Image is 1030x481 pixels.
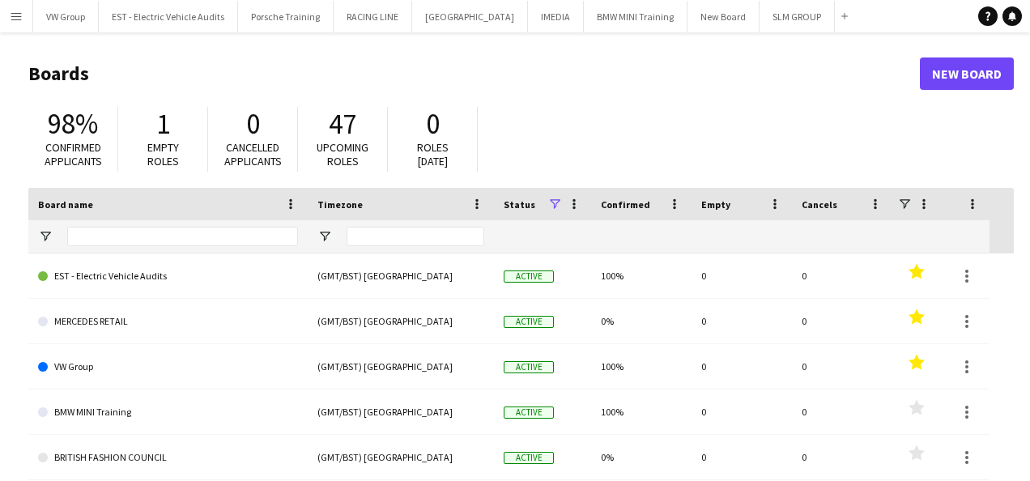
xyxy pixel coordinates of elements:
div: (GMT/BST) [GEOGRAPHIC_DATA] [308,389,494,434]
a: MERCEDES RETAIL [38,299,298,344]
span: Confirmed [601,198,650,211]
span: Cancelled applicants [224,140,282,168]
div: 0 [692,389,792,434]
span: Empty roles [147,140,179,168]
div: (GMT/BST) [GEOGRAPHIC_DATA] [308,435,494,479]
button: VW Group [33,1,99,32]
span: 0 [426,106,440,142]
span: Active [504,452,554,464]
button: Porsche Training [238,1,334,32]
button: Open Filter Menu [38,229,53,244]
span: 47 [329,106,356,142]
span: Roles [DATE] [417,140,449,168]
span: 1 [156,106,170,142]
div: (GMT/BST) [GEOGRAPHIC_DATA] [308,344,494,389]
a: BMW MINI Training [38,389,298,435]
div: (GMT/BST) [GEOGRAPHIC_DATA] [308,299,494,343]
input: Timezone Filter Input [347,227,484,246]
div: 0 [692,299,792,343]
button: SLM GROUP [760,1,835,32]
div: 0 [792,299,892,343]
span: Board name [38,198,93,211]
div: 0 [692,344,792,389]
span: Timezone [317,198,363,211]
span: Upcoming roles [317,140,368,168]
span: Status [504,198,535,211]
a: VW Group [38,344,298,389]
div: 0 [692,253,792,298]
span: Active [504,316,554,328]
div: 0 [792,344,892,389]
button: RACING LINE [334,1,412,32]
span: Active [504,270,554,283]
button: IMEDIA [528,1,584,32]
h1: Boards [28,62,920,86]
a: BRITISH FASHION COUNCIL [38,435,298,480]
div: 100% [591,389,692,434]
div: 0 [792,253,892,298]
span: 0 [246,106,260,142]
button: New Board [687,1,760,32]
span: Active [504,407,554,419]
span: Confirmed applicants [45,140,102,168]
input: Board name Filter Input [67,227,298,246]
button: [GEOGRAPHIC_DATA] [412,1,528,32]
div: 0% [591,299,692,343]
div: (GMT/BST) [GEOGRAPHIC_DATA] [308,253,494,298]
div: 0 [792,435,892,479]
button: Open Filter Menu [317,229,332,244]
div: 0 [792,389,892,434]
span: Cancels [802,198,837,211]
a: EST - Electric Vehicle Audits [38,253,298,299]
div: 0% [591,435,692,479]
button: BMW MINI Training [584,1,687,32]
a: New Board [920,57,1014,90]
div: 100% [591,253,692,298]
button: EST - Electric Vehicle Audits [99,1,238,32]
span: 98% [48,106,98,142]
div: 0 [692,435,792,479]
span: Active [504,361,554,373]
span: Empty [701,198,730,211]
div: 100% [591,344,692,389]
